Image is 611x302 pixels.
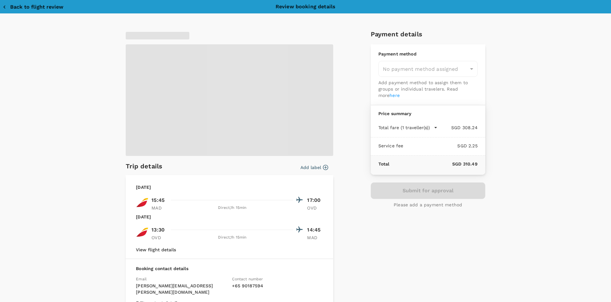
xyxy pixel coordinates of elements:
[136,283,227,295] p: [PERSON_NAME][EMAIL_ADDRESS][PERSON_NAME][DOMAIN_NAME]
[378,143,404,149] p: Service fee
[171,205,293,211] div: Direct , 1h 15min
[378,124,438,131] button: Total fare (1 traveller(s))
[171,234,293,241] div: Direct , 1h 15min
[232,283,323,289] p: + 65 90187594
[136,277,147,281] span: Email
[151,205,167,211] p: MAD
[378,110,478,117] p: Price summary
[371,29,485,39] h6: Payment details
[307,234,323,241] p: MAD
[151,196,165,204] p: 15:45
[378,124,430,131] p: Total fare (1 traveller(s))
[403,143,477,149] p: SGD 2.25
[394,202,462,208] p: Please add a payment method
[307,226,323,234] p: 14:45
[136,247,176,252] button: View flight details
[136,265,323,272] p: Booking contact details
[136,184,151,190] p: [DATE]
[378,51,478,57] p: Payment method
[3,4,63,10] button: Back to flight review
[151,234,167,241] p: OVD
[378,79,478,99] p: Add payment method to assign them to groups or individual travelers. Read more
[300,164,328,171] button: Add label
[136,196,149,209] img: IB
[438,124,478,131] p: SGD 308.24
[307,205,323,211] p: OVD
[276,3,335,11] p: Review booking details
[378,161,390,167] p: Total
[390,93,400,98] a: here
[136,214,151,220] p: [DATE]
[378,61,478,77] div: No payment method assigned
[151,226,165,234] p: 13:30
[389,161,477,167] p: SGD 310.49
[232,277,263,281] span: Contact number
[307,196,323,204] p: 17:00
[126,161,162,171] h6: Trip details
[136,226,149,239] img: IB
